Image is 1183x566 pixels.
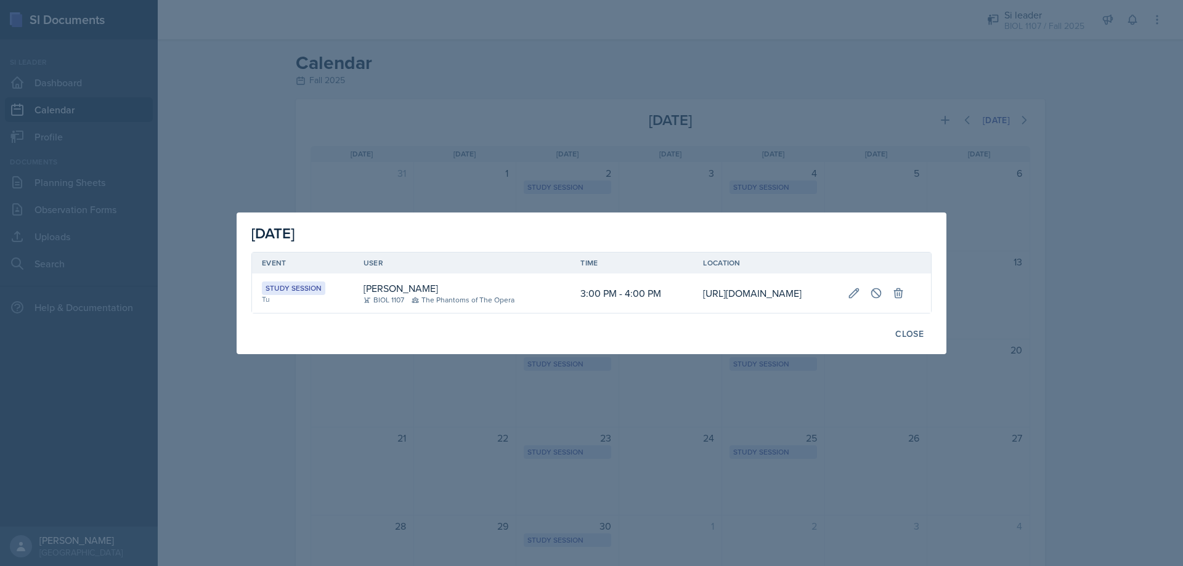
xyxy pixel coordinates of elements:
[693,253,837,273] th: Location
[895,329,924,339] div: Close
[262,294,344,305] div: Tu
[693,273,837,313] td: [URL][DOMAIN_NAME]
[571,253,693,273] th: Time
[364,281,438,296] div: [PERSON_NAME]
[364,294,404,305] div: BIOL 1107
[571,273,693,313] td: 3:00 PM - 4:00 PM
[252,253,354,273] th: Event
[412,294,514,305] div: The Phantoms of The Opera
[354,253,571,273] th: User
[251,222,932,245] div: [DATE]
[262,281,325,295] div: Study Session
[887,323,932,344] button: Close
